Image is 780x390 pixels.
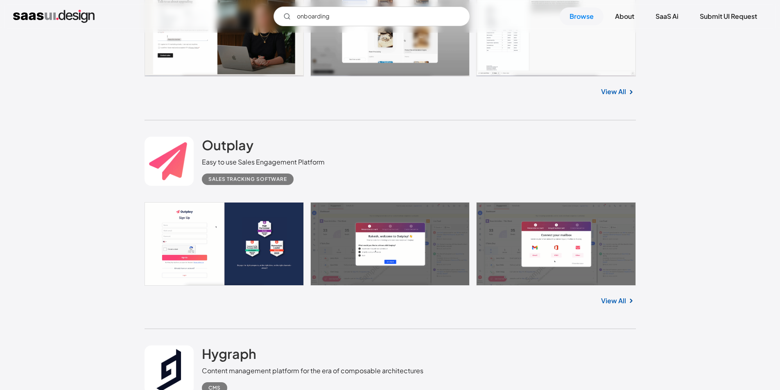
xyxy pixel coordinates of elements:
[202,345,256,366] a: Hygraph
[202,157,325,167] div: Easy to use Sales Engagement Platform
[274,7,470,26] input: Search UI designs you're looking for...
[646,7,688,25] a: SaaS Ai
[274,7,470,26] form: Email Form
[202,366,423,376] div: Content management platform for the era of composable architectures
[605,7,644,25] a: About
[202,137,253,157] a: Outplay
[208,174,287,184] div: Sales Tracking Software
[13,10,95,23] a: home
[202,137,253,153] h2: Outplay
[601,296,626,306] a: View All
[690,7,767,25] a: Submit UI Request
[601,87,626,97] a: View All
[560,7,604,25] a: Browse
[202,345,256,362] h2: Hygraph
